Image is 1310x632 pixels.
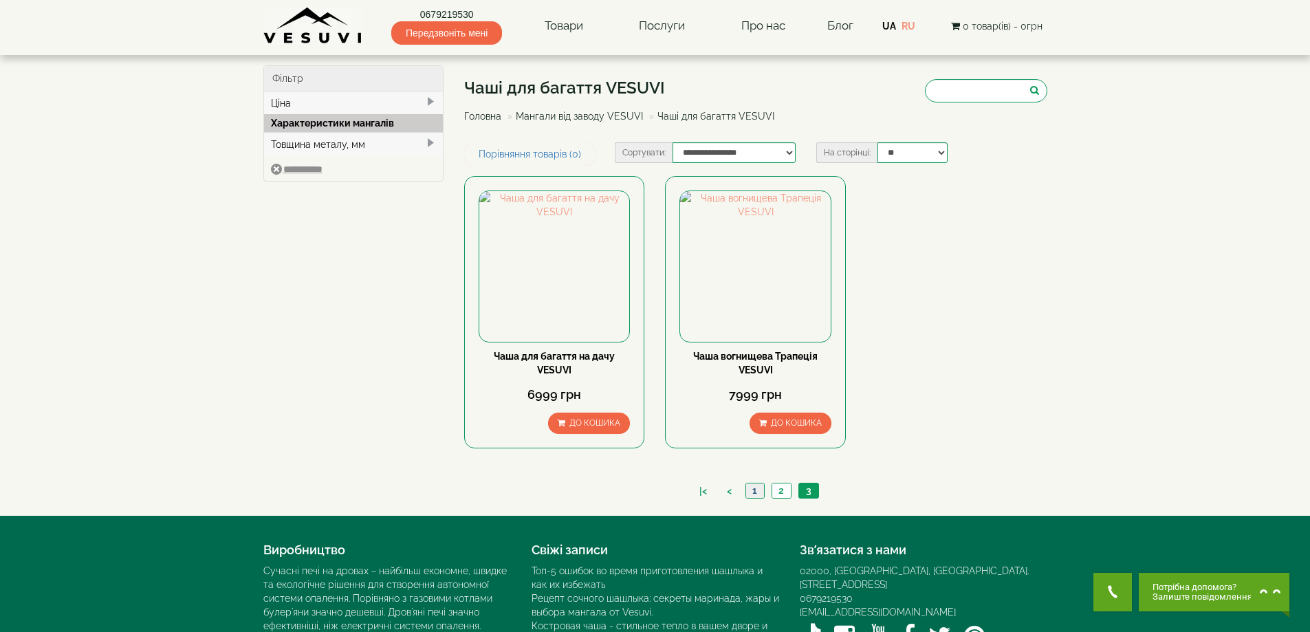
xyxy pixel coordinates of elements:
[494,351,615,375] a: Чаша для багаття на дачу VESUVI
[532,543,779,557] h4: Свіжі записи
[1153,582,1252,592] span: Потрібна допомога?
[532,565,763,590] a: Топ-5 ошибок во время приготовления шашлыка и как их избежать
[391,21,502,45] span: Передзвоніть мені
[771,418,822,428] span: До кошика
[264,132,444,156] div: Товщина металу, мм
[516,111,643,122] a: Мангали від заводу VESUVI
[679,386,831,404] div: 7999 грн
[1139,573,1289,611] button: Chat button
[693,351,818,375] a: Чаша вогнищева Трапеція VESUVI
[882,21,896,32] a: UA
[947,19,1047,34] button: 0 товар(ів) - 0грн
[615,142,673,163] label: Сортувати:
[464,142,596,166] a: Порівняння товарів (0)
[391,8,502,21] a: 0679219530
[264,66,444,91] div: Фільтр
[531,10,597,42] a: Товари
[569,418,620,428] span: До кошика
[464,111,501,122] a: Головна
[728,10,799,42] a: Про нас
[479,191,629,341] img: Чаша для багаття на дачу VESUVI
[800,543,1047,557] h4: Зв’язатися з нами
[532,593,779,618] a: Рецепт сочного шашлыка: секреты маринада, жары и выбора мангала от Vesuvi.
[1153,592,1252,602] span: Залиште повідомлення
[800,607,956,618] a: [EMAIL_ADDRESS][DOMAIN_NAME]
[646,109,774,123] li: Чаші для багаття VESUVI
[720,484,739,499] a: <
[464,79,785,97] h1: Чаші для багаття VESUVI
[625,10,699,42] a: Послуги
[800,593,853,604] a: 0679219530
[263,7,363,45] img: Завод VESUVI
[902,21,915,32] a: RU
[479,386,630,404] div: 6999 грн
[680,191,830,341] img: Чаша вогнищева Трапеція VESUVI
[263,543,511,557] h4: Виробництво
[1093,573,1132,611] button: Get Call button
[692,484,714,499] a: |<
[548,413,630,434] button: До кошика
[264,91,444,115] div: Ціна
[745,483,764,498] a: 1
[800,564,1047,591] div: 02000, [GEOGRAPHIC_DATA], [GEOGRAPHIC_DATA]. [STREET_ADDRESS]
[264,114,444,132] div: Характеристики мангалів
[816,142,877,163] label: На сторінці:
[827,19,853,32] a: Блог
[806,485,811,496] span: 3
[963,21,1042,32] span: 0 товар(ів) - 0грн
[772,483,791,498] a: 2
[750,413,831,434] button: До кошика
